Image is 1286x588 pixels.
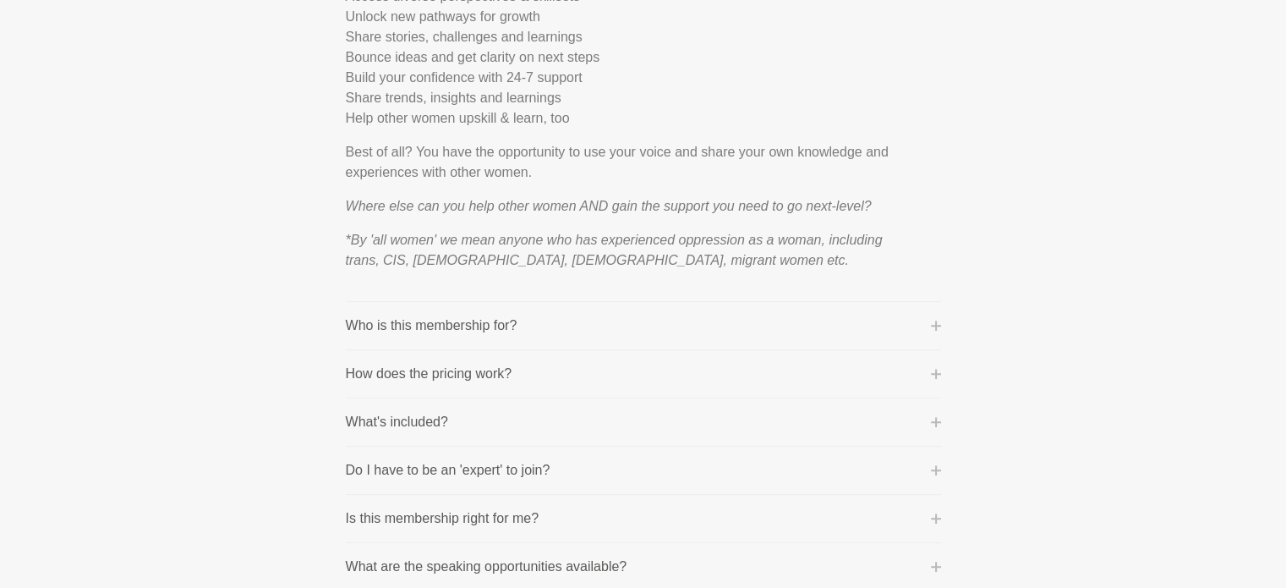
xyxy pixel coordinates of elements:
p: Who is this membership for? [346,316,517,336]
button: Who is this membership for? [346,316,941,336]
p: How does the pricing work? [346,364,512,384]
em: Where else can you help other women AND gain the support you need to go next-level? [346,199,872,213]
p: Is this membership right for me? [346,508,539,529]
button: Do I have to be an 'expert' to join? [346,460,941,481]
p: What are the speaking opportunities available? [346,557,627,577]
em: *By 'all women' we mean anyone who has experienced oppression as a woman, including trans, CIS, [... [346,233,883,267]
button: How does the pricing work? [346,364,941,384]
p: Do I have to be an 'expert' to join? [346,460,550,481]
button: What's included? [346,412,941,432]
p: Best of all? You have the opportunity to use your voice and share your own knowledge and experien... [346,142,914,183]
button: Is this membership right for me? [346,508,941,529]
p: What's included? [346,412,448,432]
button: What are the speaking opportunities available? [346,557,941,577]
